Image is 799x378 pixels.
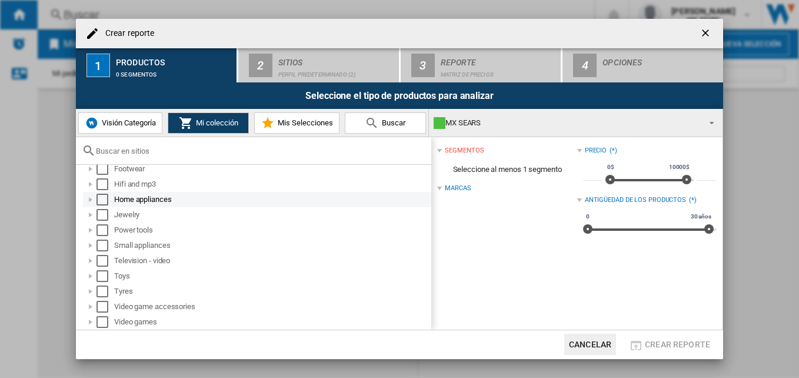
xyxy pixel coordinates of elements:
button: 2 Sitios Perfil predeterminado (2) [238,48,400,82]
div: 4 [573,54,597,77]
div: Jewelry [114,209,430,221]
span: Visión Categoría [99,118,156,127]
span: 0 [584,212,591,221]
div: Productos [116,53,232,65]
div: Power tools [114,224,430,236]
div: Television - video [114,255,430,267]
span: Mis Selecciones [275,118,333,127]
div: Perfil predeterminado (2) [278,65,394,78]
div: Hifi and mp3 [114,178,430,190]
div: 0 segmentos [116,65,232,78]
md-checkbox: Select [96,316,114,328]
button: Mis Selecciones [254,112,339,134]
button: 4 Opciones [562,48,723,82]
md-checkbox: Select [96,270,114,282]
img: wiser-icon-blue.png [85,116,99,130]
button: Visión Categoría [78,112,162,134]
span: 10000$ [667,163,691,172]
span: 30 años [689,212,713,221]
ng-md-icon: getI18NText('BUTTONS.CLOSE_DIALOG') [700,27,714,41]
button: Cancelar [564,334,616,355]
md-checkbox: Select [96,255,114,267]
div: 3 [411,54,435,77]
button: Mi colección [168,112,249,134]
div: MX SEARS [434,115,699,131]
div: Precio [585,146,607,155]
md-checkbox: Select [96,178,114,190]
md-checkbox: Select [96,209,114,221]
md-checkbox: Select [96,301,114,313]
button: 1 Productos 0 segmentos [76,48,238,82]
div: Video game accessories [114,301,430,313]
md-checkbox: Select [96,194,114,205]
div: Tyres [114,286,430,297]
div: Video games [114,316,430,328]
button: Crear reporte [625,334,714,355]
div: Antigüedad de los productos [585,195,686,205]
div: 1 [86,54,110,77]
span: Mi colección [193,118,238,127]
div: Toys [114,270,430,282]
div: Small appliances [114,240,430,251]
span: Buscar [379,118,405,127]
button: Buscar [345,112,426,134]
input: Buscar en sitios [96,147,425,155]
md-checkbox: Select [96,286,114,297]
div: Marcas [445,184,471,193]
div: Seleccione el tipo de productos para analizar [76,82,723,109]
button: 3 Reporte Matriz de precios [401,48,562,82]
div: 2 [249,54,272,77]
md-checkbox: Select [96,224,114,236]
span: Seleccione al menos 1 segmento [437,158,577,181]
div: segmentos [445,146,484,155]
md-checkbox: Select [96,240,114,251]
div: Matriz de precios [441,65,557,78]
div: Home appliances [114,194,430,205]
h4: Crear reporte [99,28,154,39]
div: Opciones [602,53,718,65]
div: Sitios [278,53,394,65]
span: Crear reporte [645,340,710,349]
div: Footwear [114,163,430,175]
div: Reporte [441,53,557,65]
span: 0$ [605,163,616,172]
md-checkbox: Select [96,163,114,175]
button: getI18NText('BUTTONS.CLOSE_DIALOG') [695,22,718,45]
